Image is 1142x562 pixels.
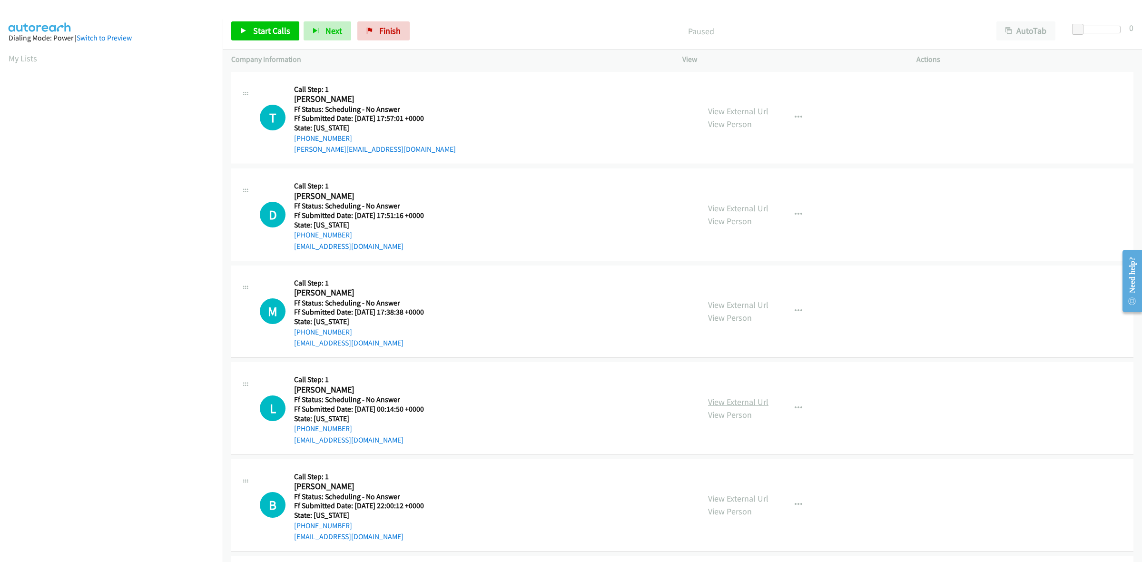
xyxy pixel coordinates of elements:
[260,395,285,421] div: The call is yet to be attempted
[9,53,37,64] a: My Lists
[294,501,436,511] h5: Ff Submitted Date: [DATE] 22:00:12 +0000
[294,472,436,482] h5: Call Step: 1
[357,21,410,40] a: Finish
[294,220,436,230] h5: State: [US_STATE]
[294,481,436,492] h2: [PERSON_NAME]
[294,211,436,220] h5: Ff Submitted Date: [DATE] 17:51:16 +0000
[294,532,404,541] a: [EMAIL_ADDRESS][DOMAIN_NAME]
[708,506,752,517] a: View Person
[260,202,285,227] div: The call is yet to be attempted
[294,85,456,94] h5: Call Step: 1
[294,230,352,239] a: [PHONE_NUMBER]
[260,202,285,227] h1: D
[294,191,436,202] h2: [PERSON_NAME]
[231,21,299,40] a: Start Calls
[260,492,285,518] h1: B
[260,492,285,518] div: The call is yet to be attempted
[294,123,456,133] h5: State: [US_STATE]
[294,278,436,288] h5: Call Step: 1
[708,312,752,323] a: View Person
[231,54,665,65] p: Company Information
[708,493,768,504] a: View External Url
[294,114,456,123] h5: Ff Submitted Date: [DATE] 17:57:01 +0000
[294,511,436,520] h5: State: [US_STATE]
[260,105,285,130] h1: T
[294,317,436,326] h5: State: [US_STATE]
[708,203,768,214] a: View External Url
[77,33,132,42] a: Switch to Preview
[260,298,285,324] div: The call is yet to be attempted
[9,73,223,525] iframe: Dialpad
[294,375,436,385] h5: Call Step: 1
[294,201,436,211] h5: Ff Status: Scheduling - No Answer
[294,105,456,114] h5: Ff Status: Scheduling - No Answer
[682,54,899,65] p: View
[325,25,342,36] span: Next
[916,54,1133,65] p: Actions
[294,181,436,191] h5: Call Step: 1
[253,25,290,36] span: Start Calls
[379,25,401,36] span: Finish
[294,145,456,154] a: [PERSON_NAME][EMAIL_ADDRESS][DOMAIN_NAME]
[260,395,285,421] h1: L
[708,299,768,310] a: View External Url
[708,106,768,117] a: View External Url
[294,94,436,105] h2: [PERSON_NAME]
[708,396,768,407] a: View External Url
[304,21,351,40] button: Next
[294,414,436,424] h5: State: [US_STATE]
[294,404,436,414] h5: Ff Submitted Date: [DATE] 00:14:50 +0000
[260,298,285,324] h1: M
[294,134,352,143] a: [PHONE_NUMBER]
[294,521,352,530] a: [PHONE_NUMBER]
[1129,21,1133,34] div: 0
[1114,243,1142,319] iframe: Resource Center
[294,435,404,444] a: [EMAIL_ADDRESS][DOMAIN_NAME]
[294,385,436,395] h2: [PERSON_NAME]
[294,327,352,336] a: [PHONE_NUMBER]
[294,492,436,502] h5: Ff Status: Scheduling - No Answer
[423,25,979,38] p: Paused
[708,216,752,227] a: View Person
[1077,26,1121,33] div: Delay between calls (in seconds)
[294,338,404,347] a: [EMAIL_ADDRESS][DOMAIN_NAME]
[708,409,752,420] a: View Person
[294,298,436,308] h5: Ff Status: Scheduling - No Answer
[708,118,752,129] a: View Person
[294,307,436,317] h5: Ff Submitted Date: [DATE] 17:38:38 +0000
[294,287,436,298] h2: [PERSON_NAME]
[996,21,1055,40] button: AutoTab
[9,32,214,44] div: Dialing Mode: Power |
[294,424,352,433] a: [PHONE_NUMBER]
[294,395,436,404] h5: Ff Status: Scheduling - No Answer
[294,242,404,251] a: [EMAIL_ADDRESS][DOMAIN_NAME]
[260,105,285,130] div: The call is yet to be attempted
